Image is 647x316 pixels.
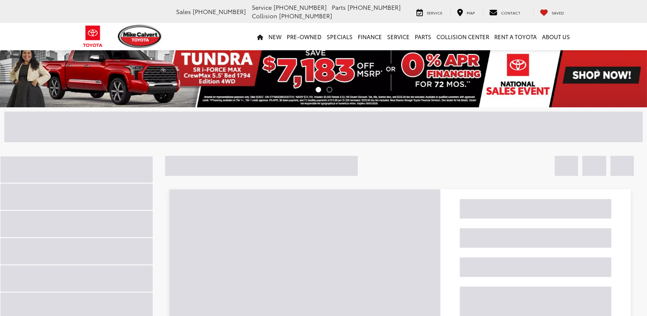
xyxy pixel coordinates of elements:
[193,7,246,16] span: [PHONE_NUMBER]
[77,23,109,50] img: Toyota
[410,8,449,16] a: Service
[539,23,573,50] a: About Us
[501,10,520,15] span: Contact
[483,8,527,16] a: Contact
[427,10,442,15] span: Service
[266,23,284,50] a: New
[355,23,385,50] a: Finance
[467,10,475,15] span: Map
[252,11,277,20] span: Collision
[412,23,434,50] a: Parts
[252,3,272,11] span: Service
[492,23,539,50] a: Rent a Toyota
[434,23,492,50] a: Collision Center
[385,23,412,50] a: Service
[332,3,346,11] span: Parts
[274,3,327,11] span: [PHONE_NUMBER]
[450,8,481,16] a: Map
[279,11,332,20] span: [PHONE_NUMBER]
[552,10,564,15] span: Saved
[533,8,570,16] a: My Saved Vehicles
[284,23,324,50] a: Pre-Owned
[348,3,401,11] span: [PHONE_NUMBER]
[176,7,191,16] span: Sales
[254,23,266,50] a: Home
[118,25,163,48] img: Mike Calvert Toyota
[324,23,355,50] a: Specials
